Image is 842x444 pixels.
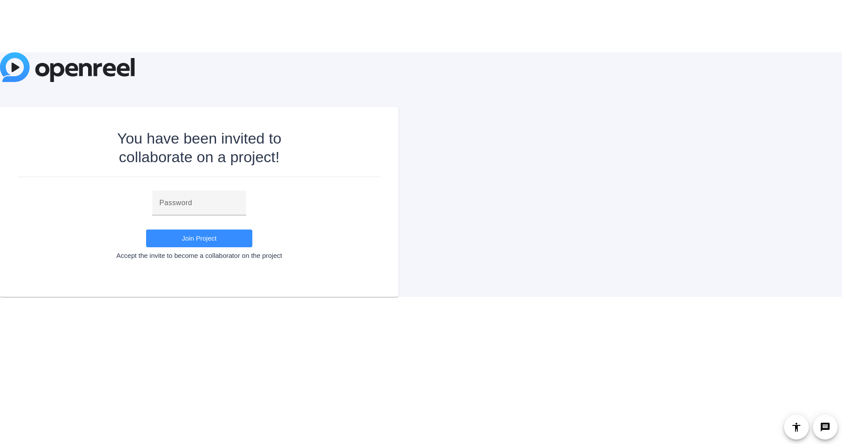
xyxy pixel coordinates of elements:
div: Accept the invite to become a collaborator on the project [18,252,381,260]
mat-icon: message [820,422,830,432]
button: Join Project [146,230,252,247]
div: You have been invited to collaborate on a project! [93,129,305,166]
mat-icon: accessibility [791,422,802,432]
input: Password [159,198,239,208]
span: Join Project [182,234,216,242]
